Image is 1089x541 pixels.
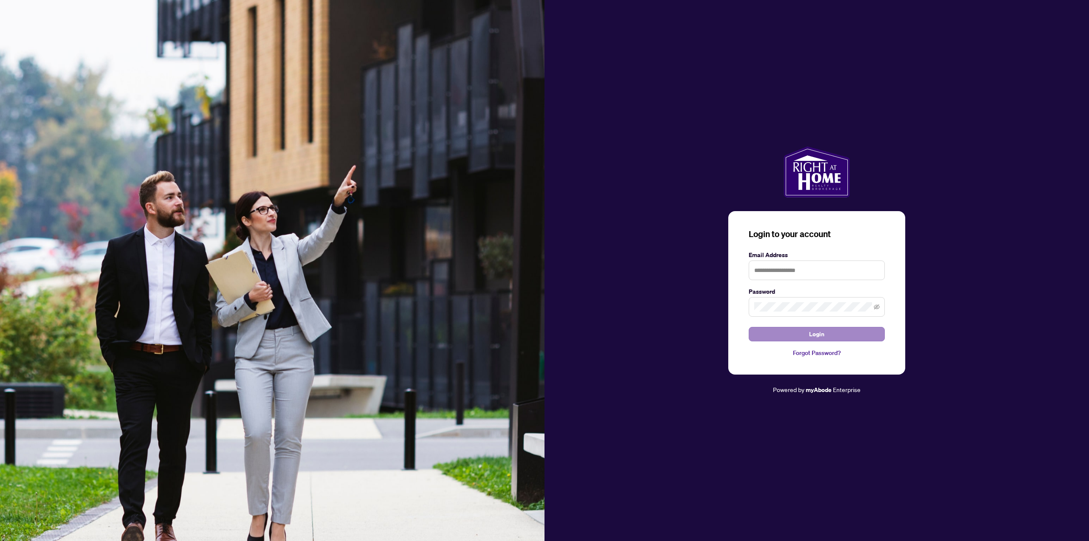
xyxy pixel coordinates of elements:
span: Enterprise [833,386,861,393]
span: eye-invisible [874,304,880,310]
span: Powered by [773,386,804,393]
button: Login [749,327,885,341]
label: Password [749,287,885,296]
a: Forgot Password? [749,348,885,358]
a: myAbode [806,385,832,395]
h3: Login to your account [749,228,885,240]
span: Login [809,327,824,341]
img: ma-logo [784,146,850,198]
label: Email Address [749,250,885,260]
